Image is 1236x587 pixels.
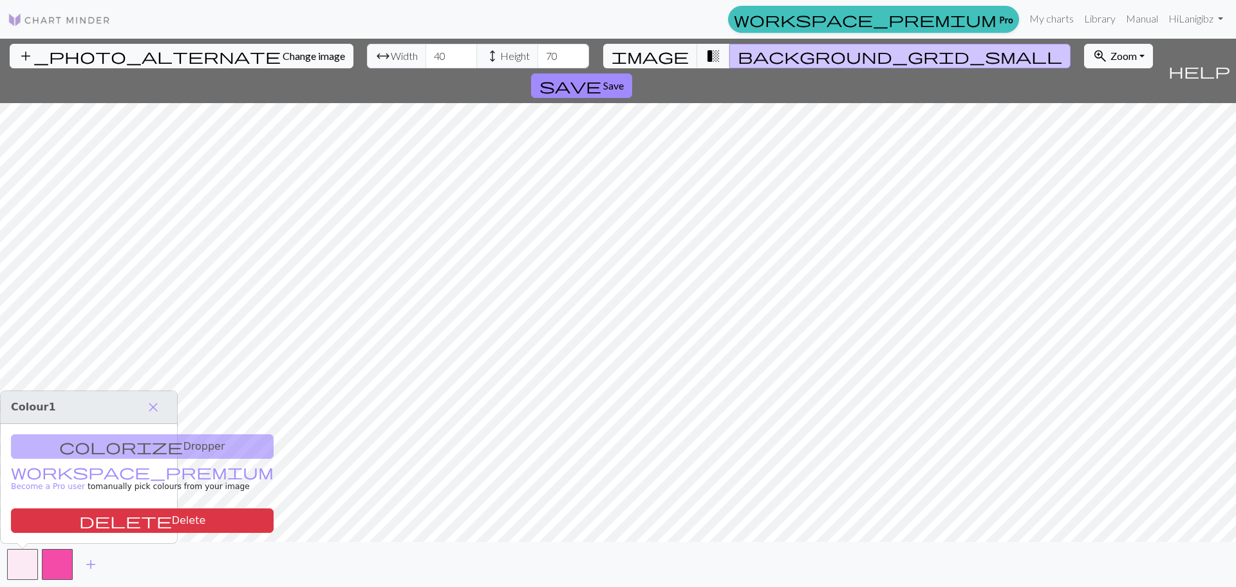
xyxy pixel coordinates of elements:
span: save [539,77,601,95]
span: zoom_in [1092,47,1108,65]
button: Zoom [1084,44,1153,68]
button: Change image [10,44,353,68]
span: Colour 1 [11,401,56,413]
span: Height [500,48,530,64]
button: Add color [75,552,107,577]
span: workspace_premium [734,10,997,28]
span: help [1168,62,1230,80]
span: close [145,398,161,416]
small: to manually pick colours from your image [11,468,274,491]
button: Help [1163,39,1236,103]
a: Library [1079,6,1121,32]
img: Logo [8,12,111,28]
button: Save [531,73,632,98]
span: Change image [283,50,345,62]
span: add [83,555,98,573]
span: Width [391,48,418,64]
span: background_grid_small [738,47,1062,65]
a: Pro [728,6,1019,33]
span: Zoom [1110,50,1137,62]
span: Save [603,79,624,91]
span: transition_fade [706,47,721,65]
span: height [485,47,500,65]
button: Close [140,396,167,418]
a: Become a Pro user [11,468,274,491]
span: image [612,47,689,65]
a: My charts [1024,6,1079,32]
button: Delete color [11,508,274,533]
span: delete [79,512,172,530]
span: workspace_premium [11,463,274,481]
a: Manual [1121,6,1163,32]
span: arrow_range [375,47,391,65]
a: HiLanigibz [1163,6,1228,32]
span: add_photo_alternate [18,47,281,65]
